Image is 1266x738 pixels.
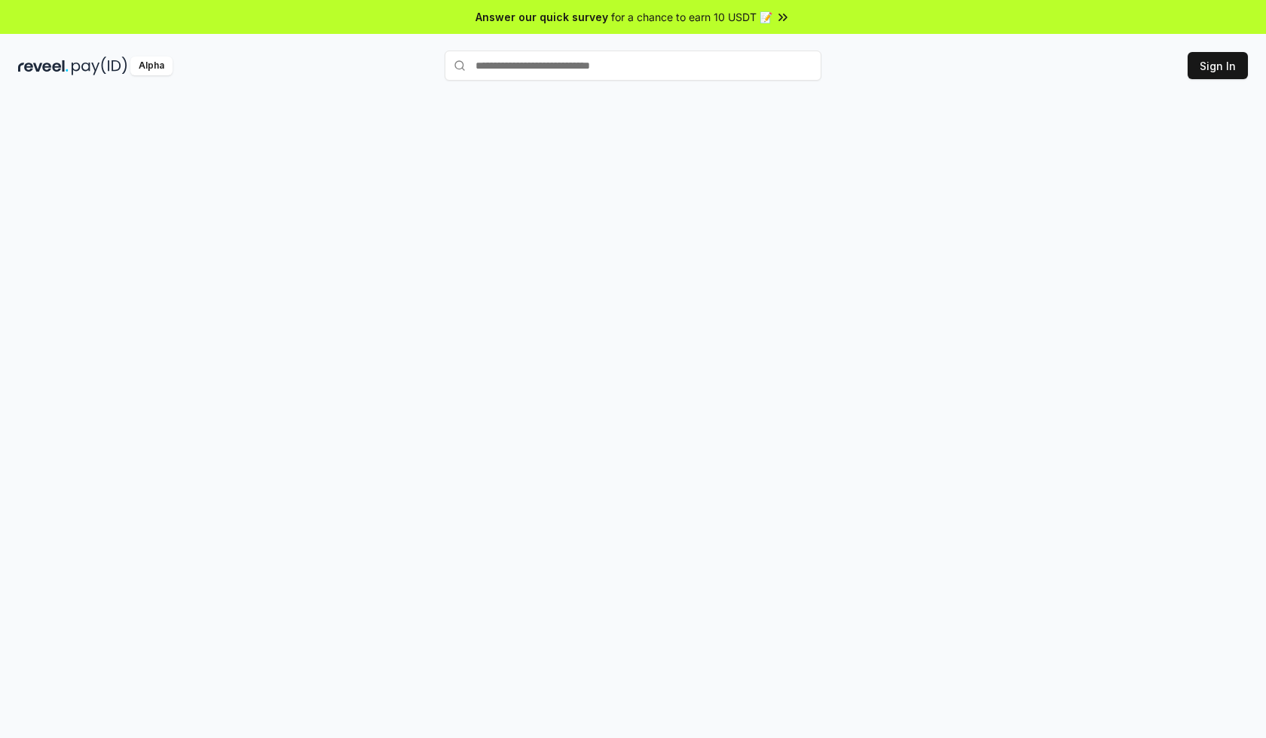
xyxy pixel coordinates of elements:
[130,57,173,75] div: Alpha
[611,9,772,25] span: for a chance to earn 10 USDT 📝
[1188,52,1248,79] button: Sign In
[72,57,127,75] img: pay_id
[18,57,69,75] img: reveel_dark
[476,9,608,25] span: Answer our quick survey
